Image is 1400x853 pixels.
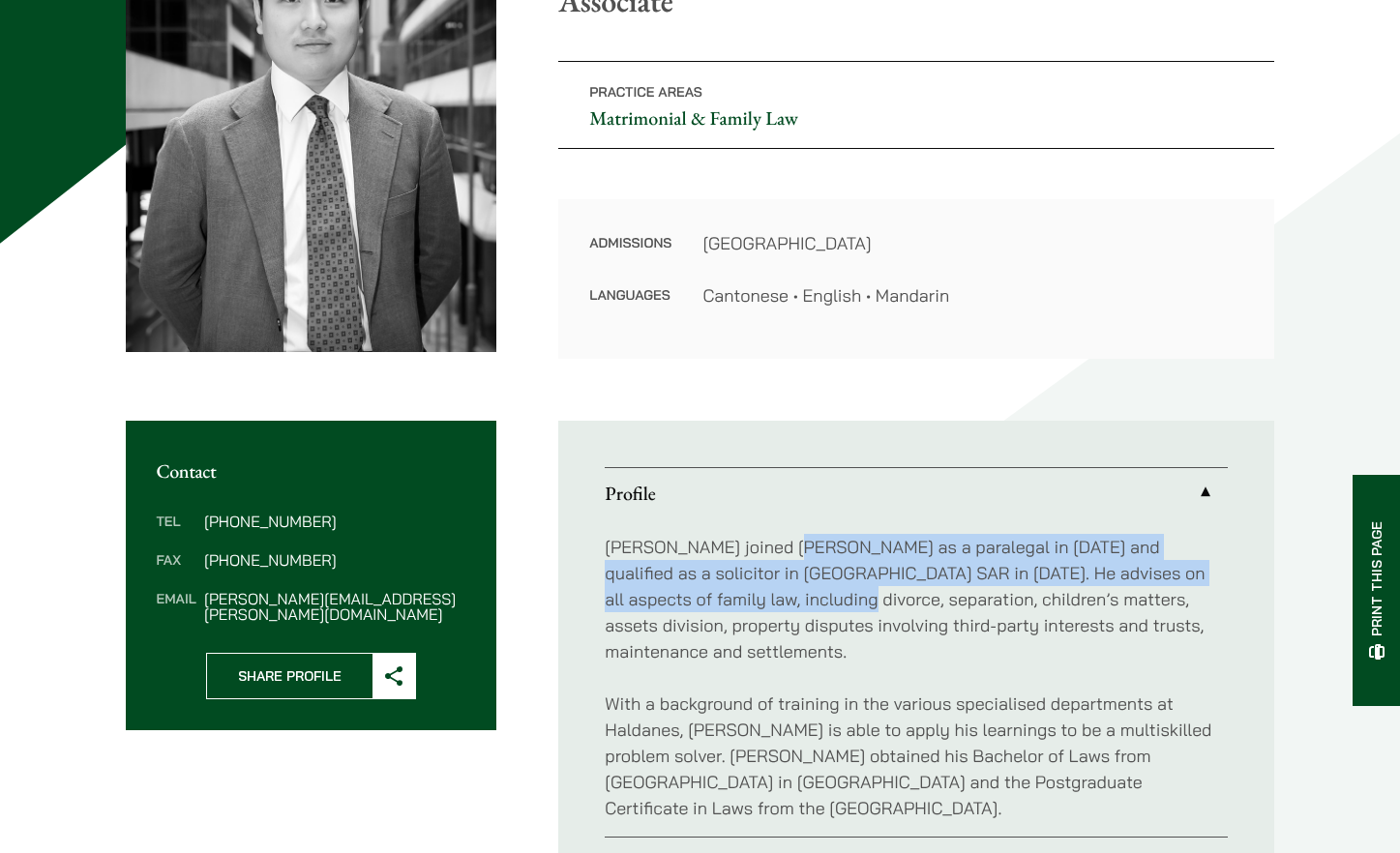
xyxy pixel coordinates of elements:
a: Profile [605,468,1228,518]
dd: [PHONE_NUMBER] [204,514,465,529]
dt: Fax [157,552,196,591]
dt: Email [157,591,196,622]
span: Practice Areas [589,83,702,101]
h2: Contact [157,459,466,483]
dd: [GEOGRAPHIC_DATA] [702,230,1243,256]
p: With a background of training in the various specialised departments at Haldanes, [PERSON_NAME] i... [605,691,1228,821]
a: Matrimonial & Family Law [589,105,798,131]
dt: Languages [589,282,671,309]
dt: Admissions [589,230,671,282]
button: Share Profile [206,653,416,699]
dt: Tel [157,514,196,552]
div: Profile [605,518,1228,837]
span: Share Profile [207,654,372,698]
dd: Cantonese • English • Mandarin [702,282,1243,309]
dd: [PHONE_NUMBER] [204,552,465,568]
p: [PERSON_NAME] joined [PERSON_NAME] as a paralegal in [DATE] and qualified as a solicitor in [GEOG... [605,534,1228,664]
dd: [PERSON_NAME][EMAIL_ADDRESS][PERSON_NAME][DOMAIN_NAME] [204,591,465,622]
